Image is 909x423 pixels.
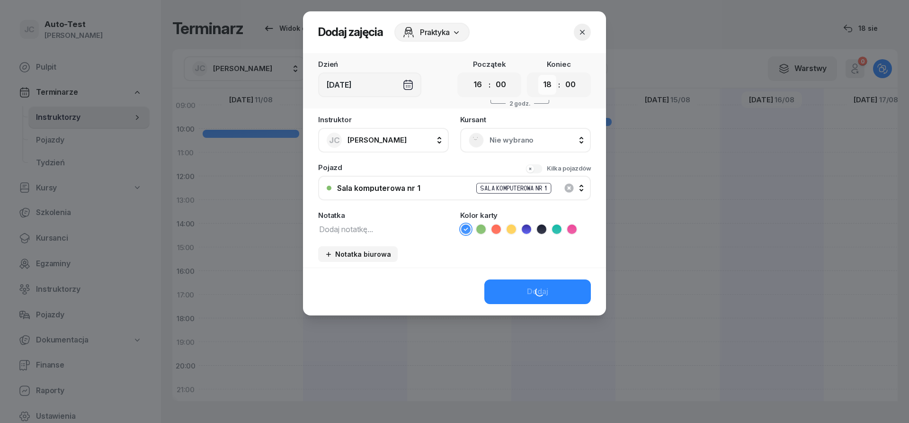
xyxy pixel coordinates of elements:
[318,128,449,153] button: JC[PERSON_NAME]
[526,164,591,173] button: Kilka pojazdów
[490,134,582,146] span: Nie wybrano
[329,136,340,144] span: JC
[325,250,391,258] div: Notatka biurowa
[348,135,407,144] span: [PERSON_NAME]
[318,246,398,262] button: Notatka biurowa
[318,176,591,200] button: Sala komputerowa nr 1Sala komputerowa nr 1
[558,79,560,90] div: :
[318,25,383,40] h2: Dodaj zajęcia
[476,183,551,194] div: Sala komputerowa nr 1
[420,27,450,38] span: Praktyka
[489,79,490,90] div: :
[337,184,420,192] div: Sala komputerowa nr 1
[547,164,591,173] div: Kilka pojazdów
